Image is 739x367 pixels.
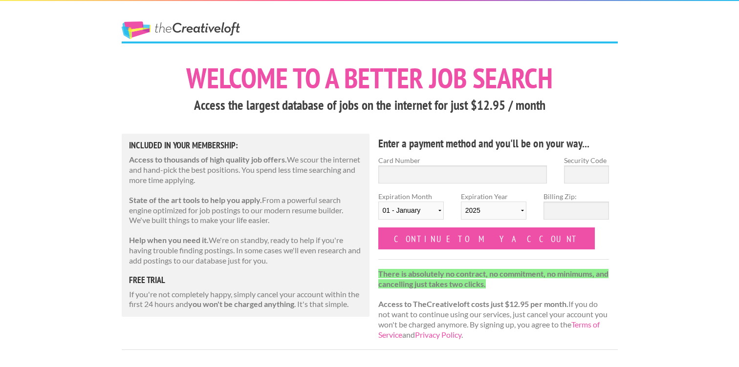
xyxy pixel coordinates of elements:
strong: State of the art tools to help you apply. [129,195,262,204]
h1: Welcome to a better job search [122,64,618,92]
p: We scour the internet and hand-pick the best positions. You spend less time searching and more ti... [129,155,363,185]
p: If you're not completely happy, simply cancel your account within the first 24 hours and . It's t... [129,289,363,310]
strong: you won't be charged anything [188,299,294,308]
strong: Help when you need it. [129,235,209,245]
a: Privacy Policy [415,330,461,339]
label: Expiration Month [378,191,444,227]
p: From a powerful search engine optimized for job postings to our modern resume builder. We've buil... [129,195,363,225]
strong: There is absolutely no contract, no commitment, no minimums, and cancelling just takes two clicks. [378,269,609,288]
h4: Enter a payment method and you'll be on your way... [378,136,609,151]
a: The Creative Loft [122,21,240,39]
h3: Access the largest database of jobs on the internet for just $12.95 / month [122,96,618,115]
p: If you do not want to continue using our services, just cancel your account you won't be charged ... [378,269,609,340]
select: Expiration Year [461,202,526,220]
select: Expiration Month [378,202,444,220]
h5: free trial [129,276,363,285]
label: Card Number [378,155,547,165]
h5: Included in Your Membership: [129,141,363,150]
p: We're on standby, ready to help if you're having trouble finding postings. In some cases we'll ev... [129,235,363,265]
strong: Access to TheCreativeloft costs just $12.95 per month. [378,299,568,308]
input: Continue to my account [378,227,595,249]
label: Billing Zip: [543,191,609,202]
label: Security Code [564,155,609,165]
label: Expiration Year [461,191,526,227]
strong: Access to thousands of high quality job offers. [129,155,287,164]
a: Terms of Service [378,320,600,339]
